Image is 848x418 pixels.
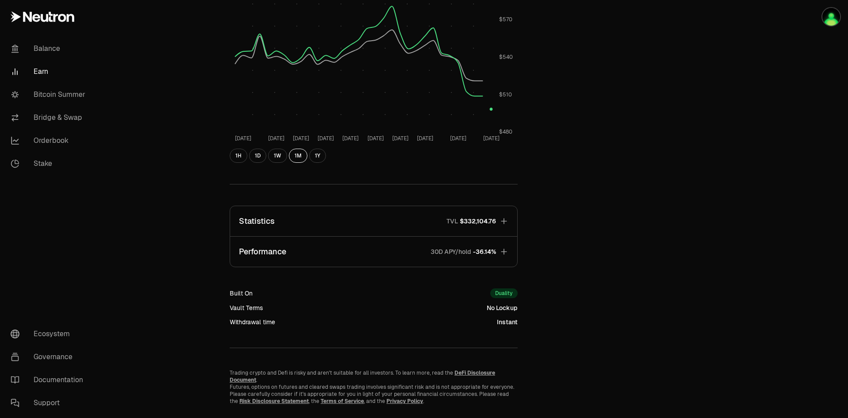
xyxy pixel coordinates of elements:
span: -36.14% [473,247,496,256]
a: DeFi Disclosure Document [230,369,495,383]
div: Withdrawal time [230,318,275,326]
button: 1M [289,149,307,163]
a: Bitcoin Summer [4,83,95,106]
a: Ecosystem [4,322,95,345]
tspan: [DATE] [417,135,433,142]
tspan: [DATE] [367,135,384,142]
tspan: $510 [499,91,512,98]
button: 1Y [309,149,326,163]
p: TVL [447,217,458,226]
tspan: [DATE] [342,135,359,142]
button: 1D [249,149,266,163]
a: Balance [4,37,95,60]
a: Bridge & Swap [4,106,95,129]
a: Support [4,391,95,414]
tspan: [DATE] [268,135,284,142]
div: Instant [497,318,518,326]
a: Stake [4,152,95,175]
a: Governance [4,345,95,368]
a: Earn [4,60,95,83]
tspan: $540 [499,54,513,61]
tspan: [DATE] [450,135,466,142]
a: Orderbook [4,129,95,152]
tspan: $480 [499,128,512,135]
tspan: [DATE] [235,135,251,142]
span: $332,104.76 [460,217,496,226]
p: Performance [239,245,286,258]
img: picsou [822,8,840,26]
button: StatisticsTVL$332,104.76 [230,206,517,236]
div: Built On [230,289,253,298]
div: Duality [490,288,518,298]
div: Vault Terms [230,303,263,312]
tspan: [DATE] [483,135,500,142]
tspan: [DATE] [318,135,334,142]
div: No Lockup [487,303,518,312]
tspan: [DATE] [293,135,309,142]
tspan: $570 [499,16,512,23]
a: Privacy Policy [386,398,423,405]
a: Terms of Service [321,398,364,405]
a: Risk Disclosure Statement [239,398,309,405]
tspan: [DATE] [392,135,409,142]
p: Statistics [239,215,275,227]
p: 30D APY/hold [431,247,471,256]
p: Trading crypto and Defi is risky and aren't suitable for all investors. To learn more, read the . [230,369,518,383]
button: 1W [268,149,287,163]
a: Documentation [4,368,95,391]
button: 1H [230,149,247,163]
button: Performance30D APY/hold-36.14% [230,237,517,267]
p: Futures, options on futures and cleared swaps trading involves significant risk and is not approp... [230,383,518,405]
